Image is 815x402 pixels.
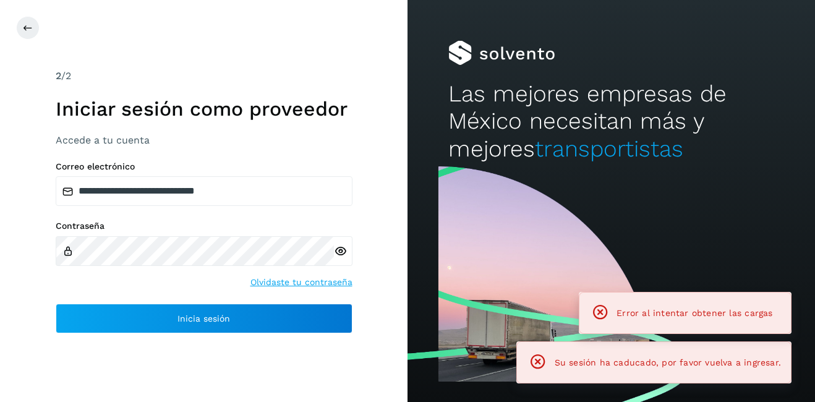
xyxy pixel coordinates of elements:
label: Contraseña [56,221,352,231]
h2: Las mejores empresas de México necesitan más y mejores [448,80,774,163]
button: Inicia sesión [56,304,352,333]
h3: Accede a tu cuenta [56,134,352,146]
h1: Iniciar sesión como proveedor [56,97,352,121]
label: Correo electrónico [56,161,352,172]
span: Su sesión ha caducado, por favor vuelva a ingresar. [555,357,781,367]
span: 2 [56,70,61,82]
span: Error al intentar obtener las cargas [617,308,772,318]
div: /2 [56,69,352,83]
span: transportistas [535,135,683,162]
span: Inicia sesión [177,314,230,323]
a: Olvidaste tu contraseña [250,276,352,289]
